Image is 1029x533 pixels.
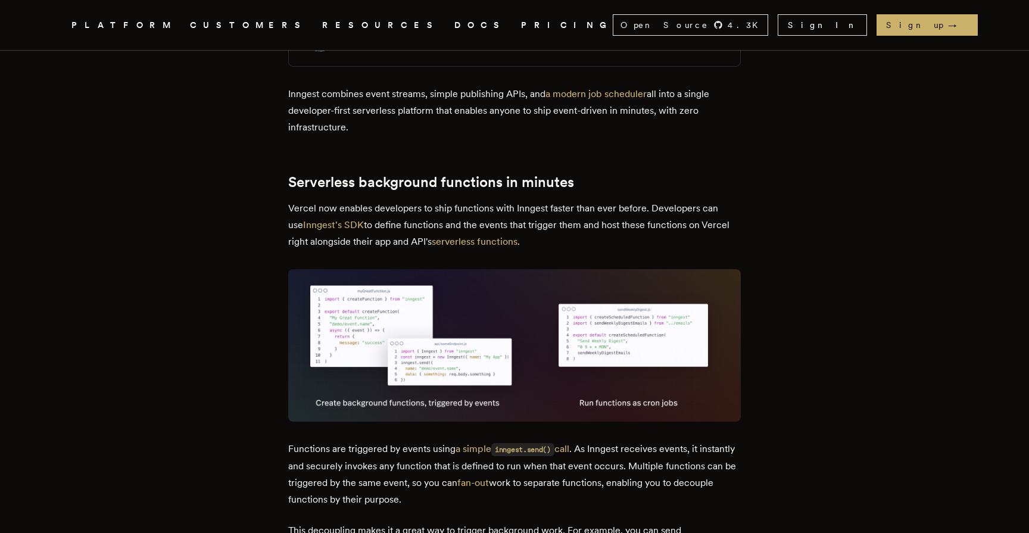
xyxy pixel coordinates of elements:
a: a modern job scheduler [545,88,647,99]
a: DOCS [454,18,507,33]
span: → [948,19,968,31]
a: Sign up [877,14,978,36]
a: serverless functions [432,236,517,247]
button: RESOURCES [322,18,440,33]
span: 4.3 K [728,19,765,31]
p: Functions are triggered by events using . As Inngest receives events, it instantly and securely i... [288,441,741,508]
a: fan-out [457,477,489,488]
span: Open Source [620,19,709,31]
img: Code snippets of a background function, triggered by an event and a cron job [288,269,741,422]
button: PLATFORM [71,18,176,33]
a: PRICING [521,18,613,33]
a: Inngest's SDK [303,219,364,230]
code: inngest.send() [491,443,554,456]
a: a simpleinngest.send()call [456,443,569,454]
p: Vercel now enables developers to ship functions with Inngest faster than ever before. Developers ... [288,200,741,250]
a: Sign In [778,14,867,36]
p: Inngest combines event streams, simple publishing APIs, and all into a single developer-first ser... [288,86,741,136]
h2: Serverless background functions in minutes [288,174,741,191]
a: CUSTOMERS [190,18,308,33]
